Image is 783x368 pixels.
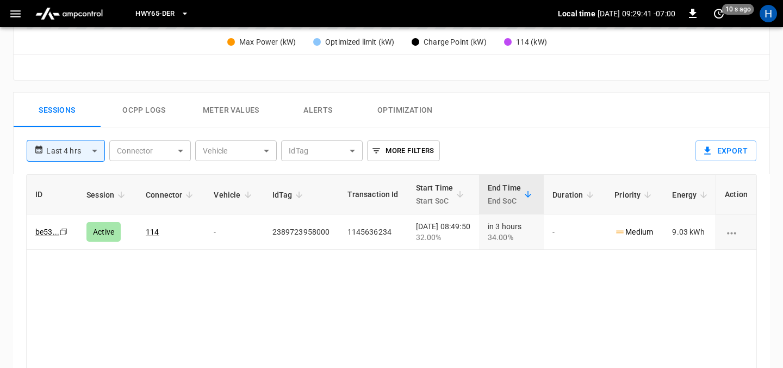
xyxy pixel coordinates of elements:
div: 114 (kW) [516,36,547,48]
a: 114 [146,228,159,236]
span: Start TimeStart SoC [416,181,468,207]
div: Start Time [416,181,453,207]
button: Sessions [14,93,101,127]
p: [DATE] 09:29:41 -07:00 [598,8,675,19]
button: Export [695,140,756,161]
div: Last 4 hrs [46,140,105,161]
th: ID [27,175,78,214]
span: 10 s ago [722,4,754,15]
img: ampcontrol.io logo [31,3,107,24]
button: set refresh interval [710,5,728,22]
span: HWY65-DER [135,8,175,20]
div: 32.00% [416,232,470,243]
div: Charge Point (kW) [424,36,487,48]
span: Duration [552,188,597,201]
p: End SoC [488,194,521,207]
td: - [205,214,263,250]
td: 9.03 kWh [663,214,719,250]
th: Action [716,175,756,214]
span: Vehicle [214,188,254,201]
td: 2389723958000 [264,214,339,250]
span: IdTag [272,188,307,201]
span: End TimeEnd SoC [488,181,535,207]
p: Medium [614,226,653,238]
td: - [544,214,606,250]
button: Alerts [275,93,362,127]
th: Transaction Id [339,175,407,214]
button: More Filters [367,140,439,161]
span: Connector [146,188,196,201]
div: copy [59,226,70,238]
button: Optimization [362,93,449,127]
div: Optimized limit (kW) [325,36,394,48]
span: Priority [614,188,655,201]
div: End Time [488,181,521,207]
p: Start SoC [416,194,453,207]
div: 34.00% [488,232,535,243]
div: charging session options [725,226,748,237]
button: Ocpp logs [101,93,188,127]
div: [DATE] 08:49:50 [416,221,470,243]
td: 1145636234 [339,214,407,250]
a: be53... [35,228,59,236]
div: in 3 hours [488,221,535,243]
div: Active [86,222,121,242]
button: Meter Values [188,93,275,127]
p: Local time [558,8,595,19]
div: Max Power (kW) [239,36,296,48]
span: Energy [672,188,711,201]
div: profile-icon [760,5,777,22]
span: Session [86,188,128,201]
button: HWY65-DER [131,3,193,24]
